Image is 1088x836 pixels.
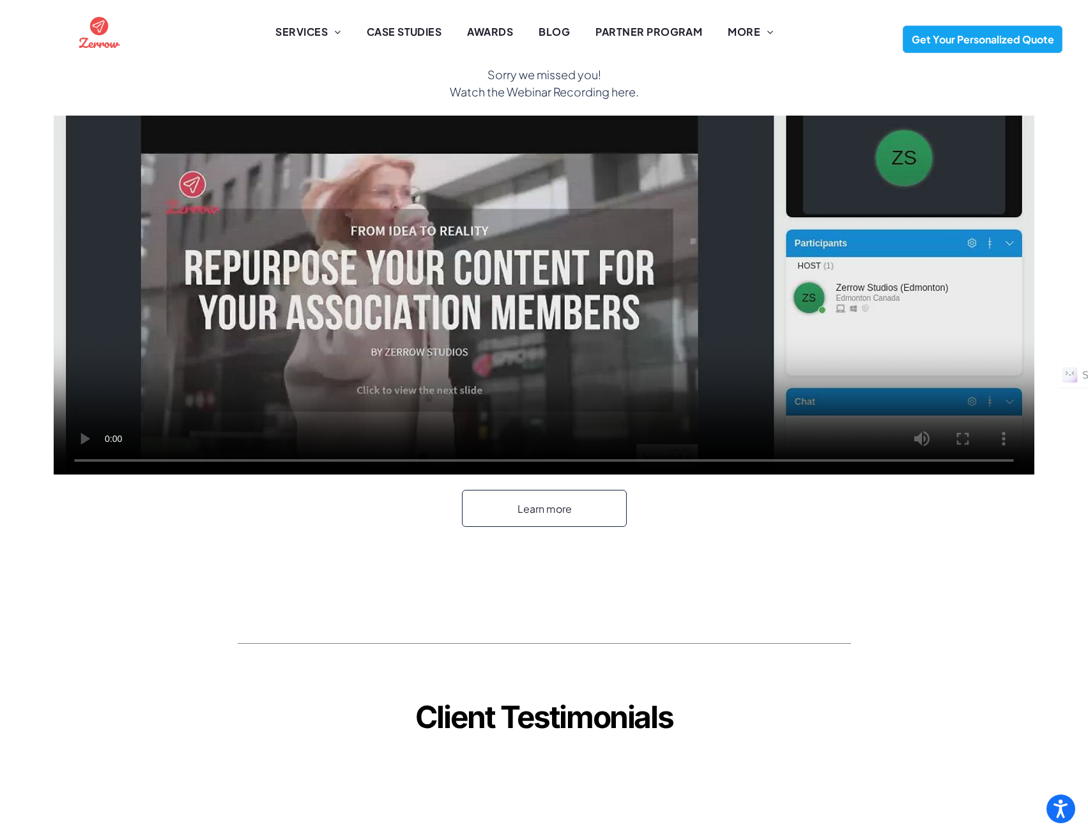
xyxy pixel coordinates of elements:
img: the logo for zernow is a red circle with an airplane in it . [77,10,122,55]
a: BLOG [526,24,583,40]
a: Get Your Personalized Quote [903,26,1062,53]
a: CASE STUDIES [354,24,455,40]
a: Learn more [462,490,627,527]
a: AWARDS [454,24,526,40]
a: PARTNER PROGRAM [583,24,715,40]
span: Get Your Personalized Quote [907,26,1059,52]
span: Client Testimonials [415,698,673,736]
span: Sorry we missed you! [487,67,601,82]
span: Watch the Webinar Recording here. [450,84,639,99]
a: MORE [715,24,786,40]
span: Learn more [513,496,576,522]
a: SERVICES [263,24,353,40]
